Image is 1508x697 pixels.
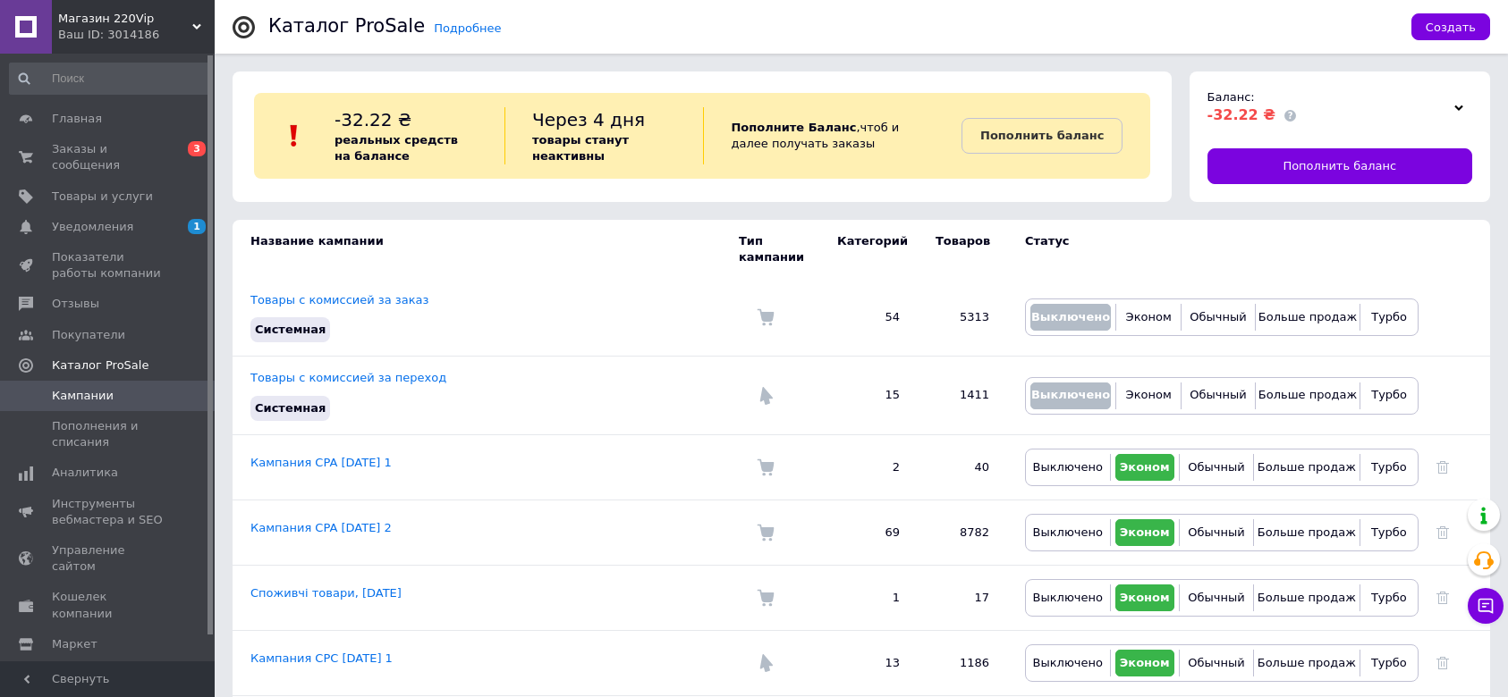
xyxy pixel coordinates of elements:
[1283,158,1396,174] span: Пополнить баланс
[250,651,393,665] a: Кампания CPC [DATE] 1
[757,654,775,672] img: Комиссия за переход
[1371,388,1407,401] span: Турбо
[52,496,165,528] span: Инструменты вебмастера и SEO
[1120,656,1170,669] span: Эконом
[52,636,97,652] span: Маркет
[1031,310,1110,323] span: Выключено
[1260,304,1355,331] button: Больше продаж
[918,630,1007,695] td: 1186
[1115,584,1174,611] button: Эконом
[1120,460,1170,474] span: Эконом
[52,219,133,235] span: Уведомления
[1365,382,1413,409] button: Турбо
[819,500,918,565] td: 69
[757,387,775,405] img: Комиссия за переход
[58,27,215,43] div: Ваш ID: 3014186
[1436,591,1449,604] a: Удалить
[1371,460,1407,474] span: Турбо
[1007,220,1419,279] td: Статус
[819,434,918,500] td: 2
[255,323,326,336] span: Системная
[335,133,458,163] b: реальных средств на балансе
[1184,519,1249,546] button: Обычный
[1258,584,1355,611] button: Больше продаж
[1126,388,1172,401] span: Эконом
[52,542,165,575] span: Управление сайтом
[1258,454,1355,481] button: Больше продаж
[58,11,192,27] span: Магазин 220Vip
[188,219,206,234] span: 1
[250,371,446,384] a: Товары с комиссией за переход
[52,327,125,343] span: Покупатели
[819,357,918,434] td: 15
[1365,584,1413,611] button: Турбо
[255,401,326,415] span: Системная
[1188,525,1244,539] span: Обычный
[1033,460,1103,474] span: Выключено
[52,465,118,481] span: Аналитика
[52,111,102,127] span: Главная
[188,141,206,156] span: 3
[1188,460,1244,474] span: Обычный
[1121,382,1176,409] button: Эконом
[757,458,775,476] img: Комиссия за заказ
[1033,591,1103,604] span: Выключено
[1426,21,1476,34] span: Создать
[1184,454,1249,481] button: Обычный
[1126,310,1172,323] span: Эконом
[434,21,501,35] a: Подробнее
[52,249,165,281] span: Показатели работы компании
[1365,454,1413,481] button: Турбо
[1258,656,1356,669] span: Больше продаж
[1186,382,1250,409] button: Обычный
[233,220,739,279] td: Название кампании
[52,418,165,450] span: Пополнения и списания
[52,189,153,205] span: Товары и услуги
[1115,650,1174,676] button: Эконом
[1120,591,1170,604] span: Эконом
[281,122,308,149] img: :exclamation:
[9,63,210,95] input: Поиск
[1033,525,1103,539] span: Выключено
[1436,525,1449,539] a: Удалить
[918,565,1007,630] td: 17
[250,586,402,600] a: Споживчі товари, [DATE]
[819,565,918,630] td: 1
[1258,591,1356,604] span: Больше продаж
[1258,525,1356,539] span: Больше продаж
[532,109,645,130] span: Через 4 дня
[1371,525,1407,539] span: Турбо
[1030,454,1106,481] button: Выключено
[1190,388,1246,401] span: Обычный
[52,357,148,374] span: Каталог ProSale
[1258,460,1356,474] span: Больше продаж
[703,107,962,164] div: , чтоб и далее получать заказы
[1030,382,1111,409] button: Выключено
[52,296,99,312] span: Отзывы
[1365,519,1413,546] button: Турбо
[1030,304,1111,331] button: Выключено
[1365,650,1413,676] button: Турбо
[1371,310,1407,323] span: Турбо
[1186,304,1250,331] button: Обычный
[1207,106,1276,123] span: -32.22 ₴
[739,220,819,279] td: Тип кампании
[1184,650,1249,676] button: Обычный
[1411,13,1490,40] button: Создать
[918,279,1007,357] td: 5313
[1371,591,1407,604] span: Турбо
[250,456,392,469] a: Кампания CPA [DATE] 1
[1436,656,1449,669] a: Удалить
[1184,584,1249,611] button: Обычный
[757,308,775,326] img: Комиссия за заказ
[918,434,1007,500] td: 40
[1258,519,1355,546] button: Больше продаж
[532,133,629,163] b: товары станут неактивны
[918,500,1007,565] td: 8782
[52,589,165,621] span: Кошелек компании
[1436,460,1449,474] a: Удалить
[1030,519,1106,546] button: Выключено
[757,524,775,542] img: Комиссия за заказ
[1190,310,1246,323] span: Обычный
[1121,304,1176,331] button: Эконом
